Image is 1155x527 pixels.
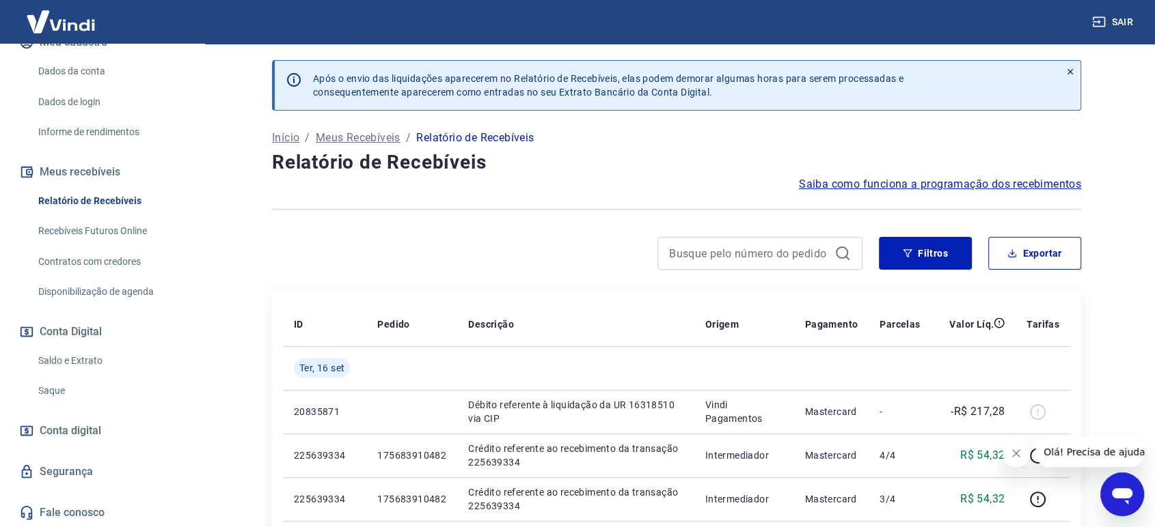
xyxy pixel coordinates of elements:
button: Sair [1089,10,1139,35]
p: Pagamento [805,317,858,331]
button: Filtros [879,237,972,270]
iframe: Mensagem da empresa [1035,437,1144,467]
h4: Relatório de Recebíveis [272,149,1081,176]
span: Ter, 16 set [299,361,344,375]
p: - [880,405,920,418]
p: 3/4 [880,492,920,506]
a: Recebíveis Futuros Online [33,217,188,245]
p: Crédito referente ao recebimento da transação 225639334 [468,442,683,469]
p: Débito referente à liquidação da UR 16318510 via CIP [468,398,683,425]
p: Parcelas [880,317,920,331]
iframe: Fechar mensagem [1003,440,1030,467]
p: 225639334 [294,492,355,506]
iframe: Botão para abrir a janela de mensagens [1100,472,1144,516]
button: Meus recebíveis [16,157,188,187]
p: Pedido [377,317,409,331]
p: Crédito referente ao recebimento da transação 225639334 [468,485,683,513]
p: Intermediador [705,492,783,506]
p: 175683910482 [377,492,446,506]
input: Busque pelo número do pedido [669,243,829,263]
p: 4/4 [880,448,920,462]
p: Após o envio das liquidações aparecerem no Relatório de Recebíveis, elas podem demorar algumas ho... [313,72,903,99]
img: Vindi [16,1,105,42]
p: / [406,130,411,146]
a: Saldo e Extrato [33,347,188,375]
p: R$ 54,32 [960,491,1005,507]
a: Disponibilização de agenda [33,278,188,306]
a: Informe de rendimentos [33,118,188,146]
p: Valor Líq. [949,317,994,331]
a: Segurança [16,457,188,487]
p: Tarifas [1027,317,1059,331]
a: Relatório de Recebíveis [33,187,188,215]
p: Mastercard [805,448,858,462]
span: Conta digital [40,421,101,440]
a: Dados de login [33,88,188,116]
p: 175683910482 [377,448,446,462]
p: Origem [705,317,739,331]
a: Conta digital [16,416,188,446]
p: ID [294,317,303,331]
a: Contratos com credores [33,248,188,276]
span: Olá! Precisa de ajuda? [8,10,115,20]
p: Relatório de Recebíveis [416,130,534,146]
p: Mastercard [805,405,858,418]
p: Descrição [468,317,514,331]
p: Intermediador [705,448,783,462]
button: Exportar [988,237,1081,270]
p: Vindi Pagamentos [705,398,783,425]
a: Meus Recebíveis [316,130,400,146]
p: -R$ 217,28 [951,403,1005,420]
p: 225639334 [294,448,355,462]
a: Saque [33,377,188,405]
p: / [305,130,310,146]
a: Início [272,130,299,146]
p: 20835871 [294,405,355,418]
a: Dados da conta [33,57,188,85]
p: Mastercard [805,492,858,506]
button: Conta Digital [16,317,188,347]
a: Saiba como funciona a programação dos recebimentos [799,176,1081,193]
p: R$ 54,32 [960,447,1005,464]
